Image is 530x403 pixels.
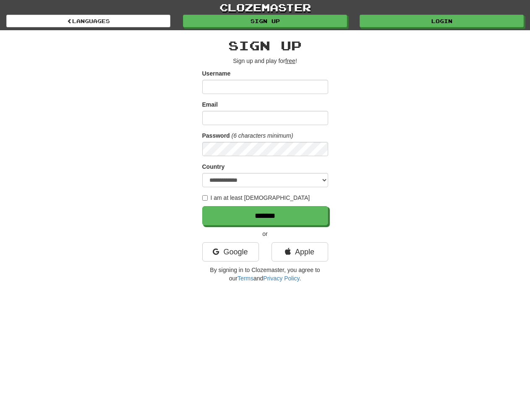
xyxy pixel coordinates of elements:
label: Password [202,131,230,140]
p: By signing in to Clozemaster, you agree to our and . [202,266,328,283]
label: Email [202,100,218,109]
p: or [202,230,328,238]
label: I am at least [DEMOGRAPHIC_DATA] [202,194,310,202]
a: Google [202,242,259,262]
a: Sign up [183,15,347,27]
h2: Sign up [202,39,328,52]
a: Terms [238,275,253,282]
label: Country [202,162,225,171]
a: Apple [272,242,328,262]
p: Sign up and play for ! [202,57,328,65]
label: Username [202,69,231,78]
a: Privacy Policy [263,275,299,282]
input: I am at least [DEMOGRAPHIC_DATA] [202,195,208,201]
em: (6 characters minimum) [232,132,293,139]
u: free [285,58,295,64]
a: Languages [6,15,170,27]
a: Login [360,15,524,27]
